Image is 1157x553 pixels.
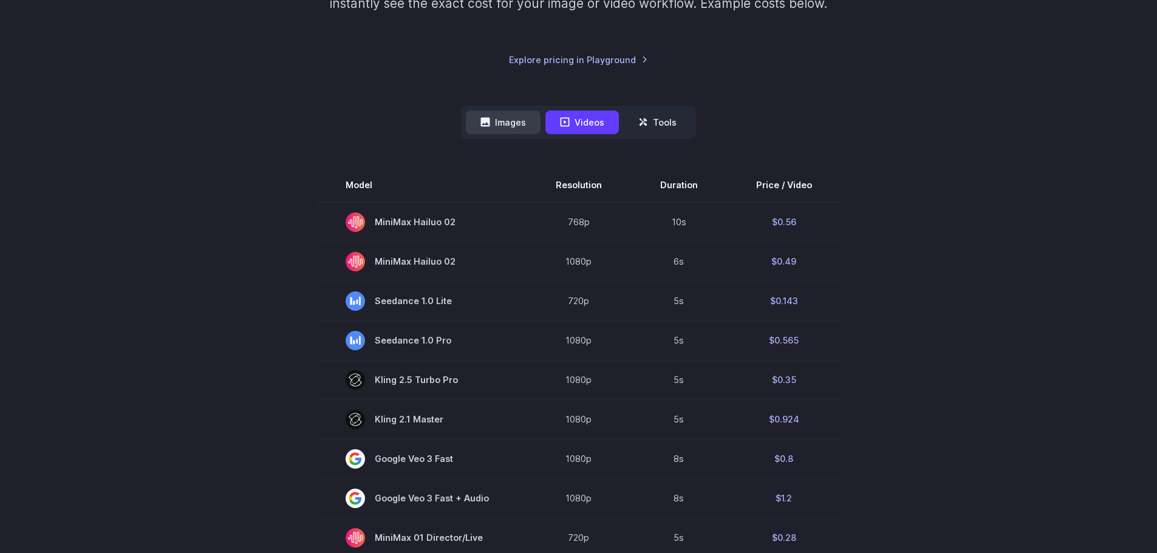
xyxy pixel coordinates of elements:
th: Price / Video [727,168,841,202]
th: Duration [631,168,727,202]
td: 5s [631,360,727,399]
span: Kling 2.5 Turbo Pro [346,370,497,390]
span: MiniMax Hailuo 02 [346,212,497,232]
span: Google Veo 3 Fast + Audio [346,489,497,508]
button: Tools [624,110,691,134]
span: Google Veo 3 Fast [346,449,497,469]
td: 5s [631,399,727,439]
td: 5s [631,281,727,321]
td: 8s [631,439,727,478]
span: MiniMax Hailuo 02 [346,252,497,271]
td: $0.8 [727,439,841,478]
td: $0.49 [727,242,841,281]
td: 1080p [527,439,631,478]
span: Seedance 1.0 Pro [346,331,497,350]
th: Resolution [527,168,631,202]
td: 1080p [527,360,631,399]
td: $0.35 [727,360,841,399]
td: $0.143 [727,281,841,321]
td: 1080p [527,321,631,360]
th: Model [316,168,527,202]
a: Explore pricing in Playground [509,53,648,67]
span: Seedance 1.0 Lite [346,291,497,311]
td: 720p [527,281,631,321]
td: $1.2 [727,478,841,518]
td: $0.924 [727,399,841,439]
td: 1080p [527,242,631,281]
td: $0.56 [727,202,841,242]
span: MiniMax 01 Director/Live [346,528,497,548]
td: 8s [631,478,727,518]
td: 768p [527,202,631,242]
td: $0.565 [727,321,841,360]
button: Videos [545,110,619,134]
td: 1080p [527,399,631,439]
td: 10s [631,202,727,242]
td: 1080p [527,478,631,518]
td: 5s [631,321,727,360]
button: Images [466,110,541,134]
span: Kling 2.1 Master [346,410,497,429]
td: 6s [631,242,727,281]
